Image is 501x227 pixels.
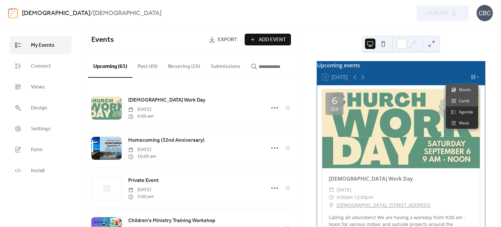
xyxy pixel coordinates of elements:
span: Settings [31,125,51,133]
span: My Events [31,41,54,49]
a: Private Event [128,176,159,185]
div: [DEMOGRAPHIC_DATA] Work Day [322,175,480,183]
a: [DEMOGRAPHIC_DATA], [STREET_ADDRESS] [337,201,431,209]
div: ​ [329,193,334,201]
span: Events [91,33,114,47]
button: Recurring (26) [163,53,205,77]
span: Add Event [259,36,286,44]
span: [DATE] [128,146,156,153]
span: Design [31,104,47,112]
span: Agenda [459,109,473,115]
span: 9:00am [337,193,353,201]
span: Cards [459,98,470,104]
span: 4:00 pm [128,193,154,200]
a: Connect [10,57,71,75]
span: Private Event [128,177,159,185]
b: / [90,7,93,20]
span: Form [31,146,43,154]
a: Export [204,34,242,45]
span: [DATE] [337,186,351,194]
span: 9:00 am [128,113,154,120]
img: logo [8,8,18,18]
div: Upcoming events [317,61,485,69]
span: [DATE] [128,186,154,193]
a: Views [10,78,71,96]
a: Settings [10,120,71,138]
span: - [353,193,354,201]
button: Submissions [205,53,246,77]
button: Upcoming (61) [88,53,132,78]
span: 10:00 am [128,153,156,160]
div: ​ [329,201,334,209]
a: Install [10,162,71,179]
div: 6 [332,96,337,105]
a: [DEMOGRAPHIC_DATA] Work Day [128,96,205,105]
span: [DATE] [128,106,154,113]
span: Week [459,120,469,126]
span: Month [459,87,471,93]
b: [DEMOGRAPHIC_DATA] [93,7,161,20]
a: Homecoming (32nd Anniversary) [128,136,205,145]
div: CBC [477,5,493,21]
a: Design [10,99,71,117]
a: Form [10,141,71,158]
span: Views [31,83,45,91]
span: Install [31,167,44,175]
span: Children's Ministry Training Workshop [128,217,215,225]
span: Connect [31,62,51,70]
div: ​ [329,186,334,194]
div: Sep [330,107,339,112]
span: Export [218,36,237,44]
button: Add Event [245,34,291,45]
a: Children's Ministry Training Workshop [128,217,215,225]
a: My Events [10,36,71,54]
a: [DEMOGRAPHIC_DATA] [22,7,90,20]
button: Past (49) [132,53,163,77]
span: 12:00pm [354,193,373,201]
